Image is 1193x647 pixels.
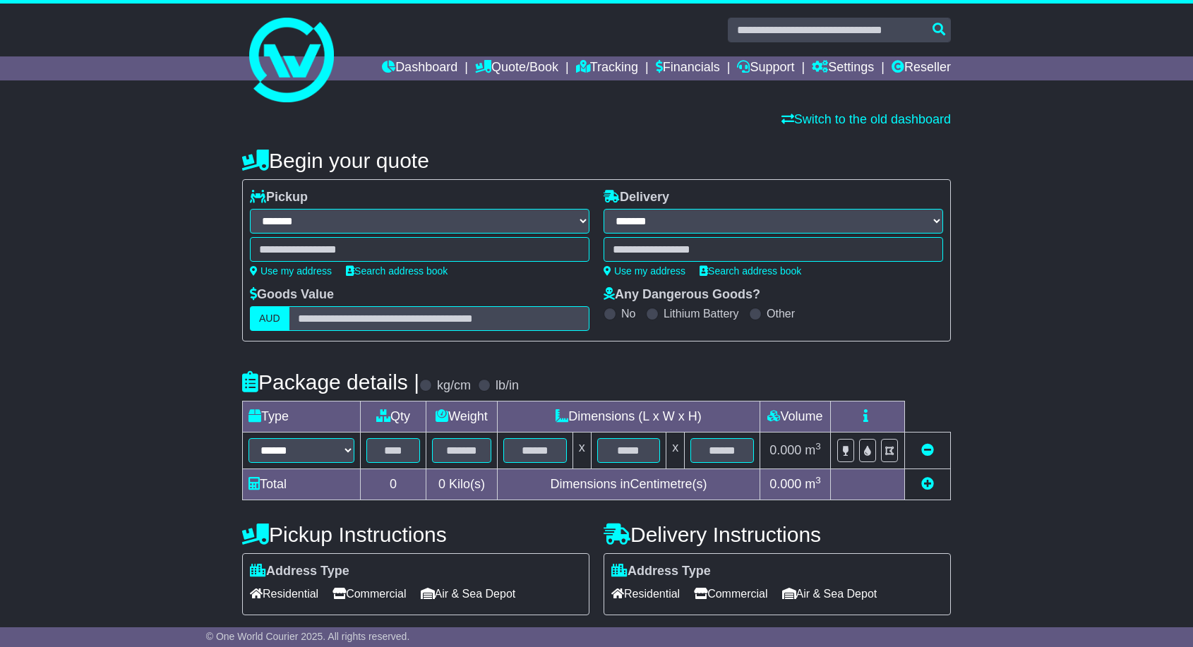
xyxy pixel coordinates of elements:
td: Dimensions in Centimetre(s) [497,469,760,500]
td: Volume [760,401,830,433]
td: 0 [361,469,426,500]
a: Quote/Book [475,56,558,80]
span: 0.000 [769,477,801,491]
a: Reseller [892,56,951,80]
h4: Pickup Instructions [242,523,589,546]
label: No [621,307,635,320]
span: Residential [250,583,318,605]
span: 0.000 [769,443,801,457]
label: Pickup [250,190,308,205]
a: Financials [656,56,720,80]
a: Dashboard [382,56,457,80]
a: Support [737,56,794,80]
label: Other [767,307,795,320]
a: Switch to the old dashboard [781,112,951,126]
a: Tracking [576,56,638,80]
label: AUD [250,306,289,331]
span: Commercial [332,583,406,605]
span: Air & Sea Depot [421,583,516,605]
td: Weight [426,401,498,433]
a: Use my address [250,265,332,277]
label: Delivery [604,190,669,205]
label: Any Dangerous Goods? [604,287,760,303]
span: Residential [611,583,680,605]
label: Address Type [250,564,349,579]
label: Lithium Battery [664,307,739,320]
td: Kilo(s) [426,469,498,500]
td: Type [243,401,361,433]
label: Goods Value [250,287,334,303]
sup: 3 [815,441,821,452]
td: Dimensions (L x W x H) [497,401,760,433]
h4: Begin your quote [242,149,951,172]
span: m [805,443,821,457]
label: kg/cm [437,378,471,394]
a: Use my address [604,265,685,277]
td: x [666,433,685,469]
a: Search address book [346,265,448,277]
td: Qty [361,401,426,433]
sup: 3 [815,475,821,485]
span: 0 [438,477,445,491]
h4: Delivery Instructions [604,523,951,546]
td: Total [243,469,361,500]
label: Address Type [611,564,711,579]
a: Search address book [700,265,801,277]
span: m [805,477,821,491]
span: Commercial [694,583,767,605]
a: Remove this item [921,443,934,457]
a: Settings [812,56,874,80]
a: Add new item [921,477,934,491]
span: Air & Sea Depot [782,583,877,605]
span: © One World Courier 2025. All rights reserved. [206,631,410,642]
label: lb/in [496,378,519,394]
h4: Package details | [242,370,419,394]
td: x [572,433,591,469]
